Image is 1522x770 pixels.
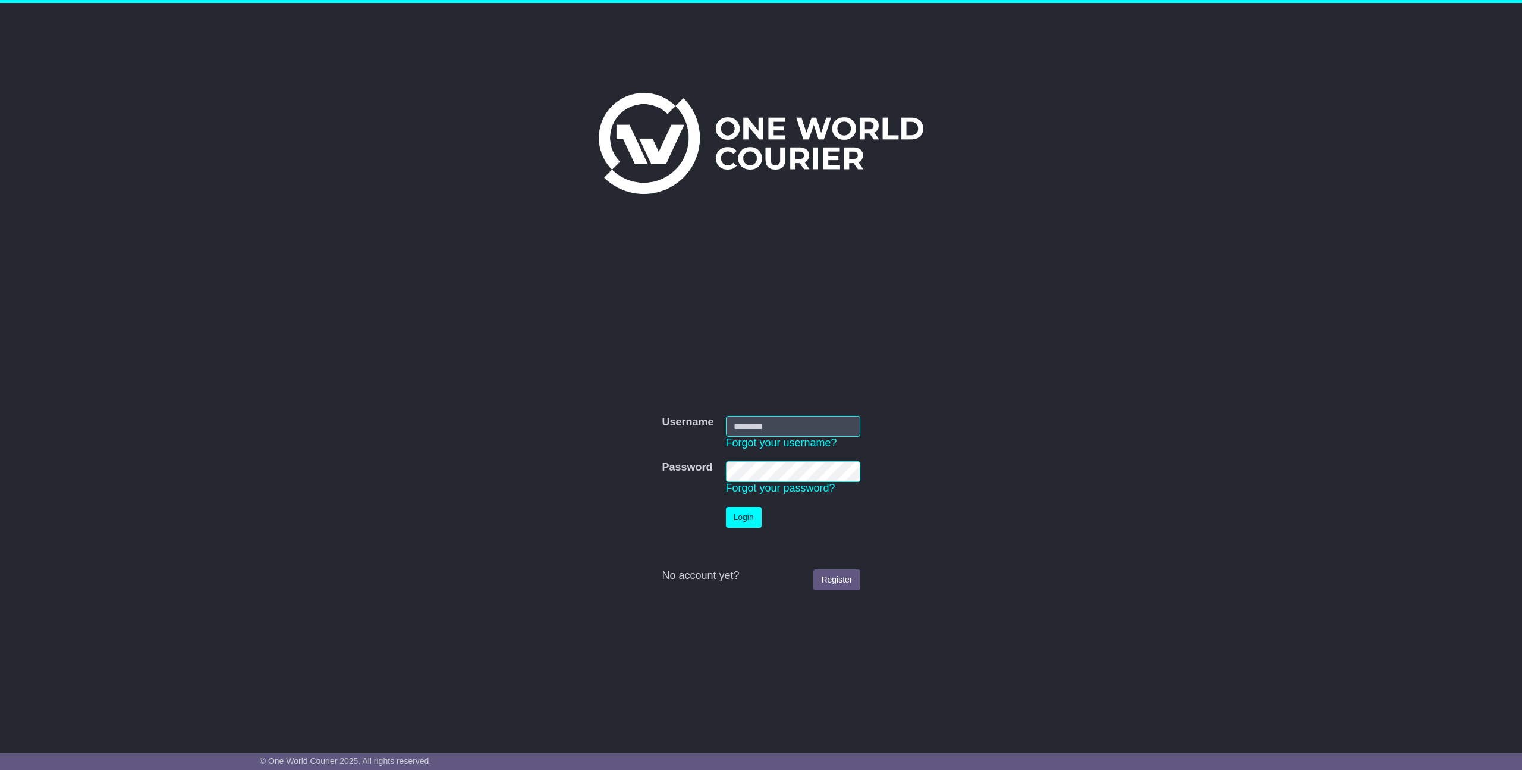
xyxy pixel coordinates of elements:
[726,507,762,528] button: Login
[662,416,713,429] label: Username
[260,756,432,766] span: © One World Courier 2025. All rights reserved.
[599,93,923,194] img: One World
[662,461,712,474] label: Password
[662,569,860,583] div: No account yet?
[726,437,837,449] a: Forgot your username?
[726,482,835,494] a: Forgot your password?
[813,569,860,590] a: Register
